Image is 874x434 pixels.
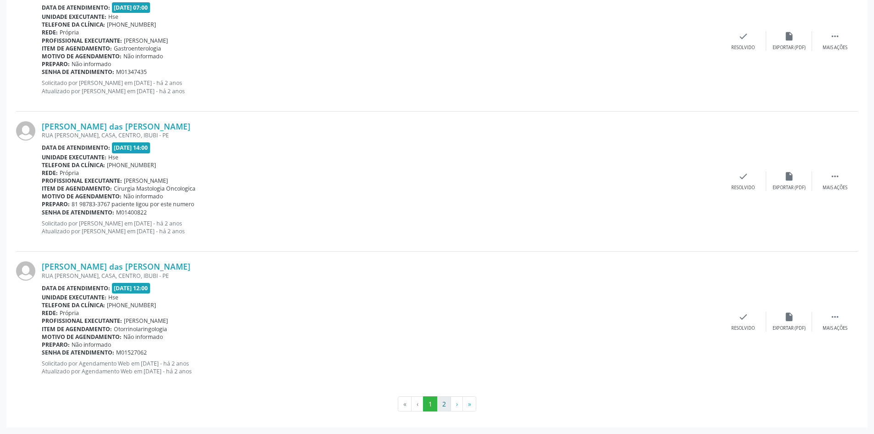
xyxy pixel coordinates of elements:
span: M01347435 [116,68,147,76]
span: Hse [108,293,118,301]
img: img [16,121,35,141]
button: Go to next page [451,396,463,412]
i: check [738,171,748,181]
img: img [16,261,35,281]
span: [PERSON_NAME] [124,317,168,325]
span: [PHONE_NUMBER] [107,21,156,28]
span: Hse [108,13,118,21]
b: Preparo: [42,341,70,349]
div: Exportar (PDF) [773,185,806,191]
span: [DATE] 07:00 [112,2,150,13]
div: Resolvido [731,185,755,191]
b: Item de agendamento: [42,325,112,333]
i: insert_drive_file [784,171,794,181]
b: Unidade executante: [42,293,106,301]
span: [PERSON_NAME] [124,37,168,45]
span: M01527062 [116,349,147,356]
span: M01400822 [116,209,147,216]
i:  [830,312,840,322]
a: [PERSON_NAME] das [PERSON_NAME] [42,121,190,131]
b: Unidade executante: [42,153,106,161]
span: [PERSON_NAME] [124,177,168,185]
span: Otorrinolaringologia [114,325,167,333]
button: Go to page 2 [437,396,451,412]
b: Unidade executante: [42,13,106,21]
i:  [830,31,840,41]
span: Não informado [123,52,163,60]
b: Rede: [42,28,58,36]
span: [PHONE_NUMBER] [107,161,156,169]
a: [PERSON_NAME] das [PERSON_NAME] [42,261,190,271]
span: Própria [60,28,79,36]
div: RUA [PERSON_NAME], CASA, CENTRO, IBUBI - PE [42,272,720,280]
b: Data de atendimento: [42,284,110,292]
i: insert_drive_file [784,312,794,322]
b: Senha de atendimento: [42,209,114,216]
div: Mais ações [823,325,847,332]
p: Solicitado por [PERSON_NAME] em [DATE] - há 2 anos Atualizado por [PERSON_NAME] em [DATE] - há 2 ... [42,79,720,95]
div: RUA [PERSON_NAME], CASA, CENTRO, IBUBI - PE [42,131,720,139]
b: Motivo de agendamento: [42,192,122,200]
button: Go to page 1 [423,396,437,412]
b: Rede: [42,309,58,317]
b: Motivo de agendamento: [42,52,122,60]
i: check [738,312,748,322]
span: [DATE] 14:00 [112,142,150,153]
i: insert_drive_file [784,31,794,41]
p: Solicitado por [PERSON_NAME] em [DATE] - há 2 anos Atualizado por [PERSON_NAME] em [DATE] - há 2 ... [42,220,720,235]
span: Gastroenterologia [114,45,161,52]
span: [DATE] 12:00 [112,283,150,293]
div: Exportar (PDF) [773,325,806,332]
i:  [830,171,840,181]
b: Profissional executante: [42,177,122,185]
b: Item de agendamento: [42,45,112,52]
b: Preparo: [42,60,70,68]
b: Senha de atendimento: [42,68,114,76]
span: Própria [60,309,79,317]
span: Não informado [123,333,163,341]
b: Telefone da clínica: [42,161,105,169]
span: Própria [60,169,79,177]
b: Data de atendimento: [42,144,110,152]
button: Go to last page [462,396,476,412]
div: Mais ações [823,185,847,191]
span: 81 98783-3767 paciente ligou por este numero [72,200,194,208]
p: Solicitado por Agendamento Web em [DATE] - há 2 anos Atualizado por Agendamento Web em [DATE] - h... [42,360,720,375]
span: Não informado [72,341,111,349]
div: Exportar (PDF) [773,45,806,51]
b: Data de atendimento: [42,4,110,11]
b: Profissional executante: [42,37,122,45]
b: Senha de atendimento: [42,349,114,356]
div: Mais ações [823,45,847,51]
span: Hse [108,153,118,161]
div: Resolvido [731,325,755,332]
b: Profissional executante: [42,317,122,325]
span: [PHONE_NUMBER] [107,301,156,309]
b: Rede: [42,169,58,177]
i: check [738,31,748,41]
span: Não informado [72,60,111,68]
ul: Pagination [16,396,858,412]
div: Resolvido [731,45,755,51]
b: Telefone da clínica: [42,21,105,28]
b: Preparo: [42,200,70,208]
b: Motivo de agendamento: [42,333,122,341]
b: Item de agendamento: [42,185,112,192]
span: Não informado [123,192,163,200]
b: Telefone da clínica: [42,301,105,309]
span: Cirurgia Mastologia Oncologica [114,185,195,192]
